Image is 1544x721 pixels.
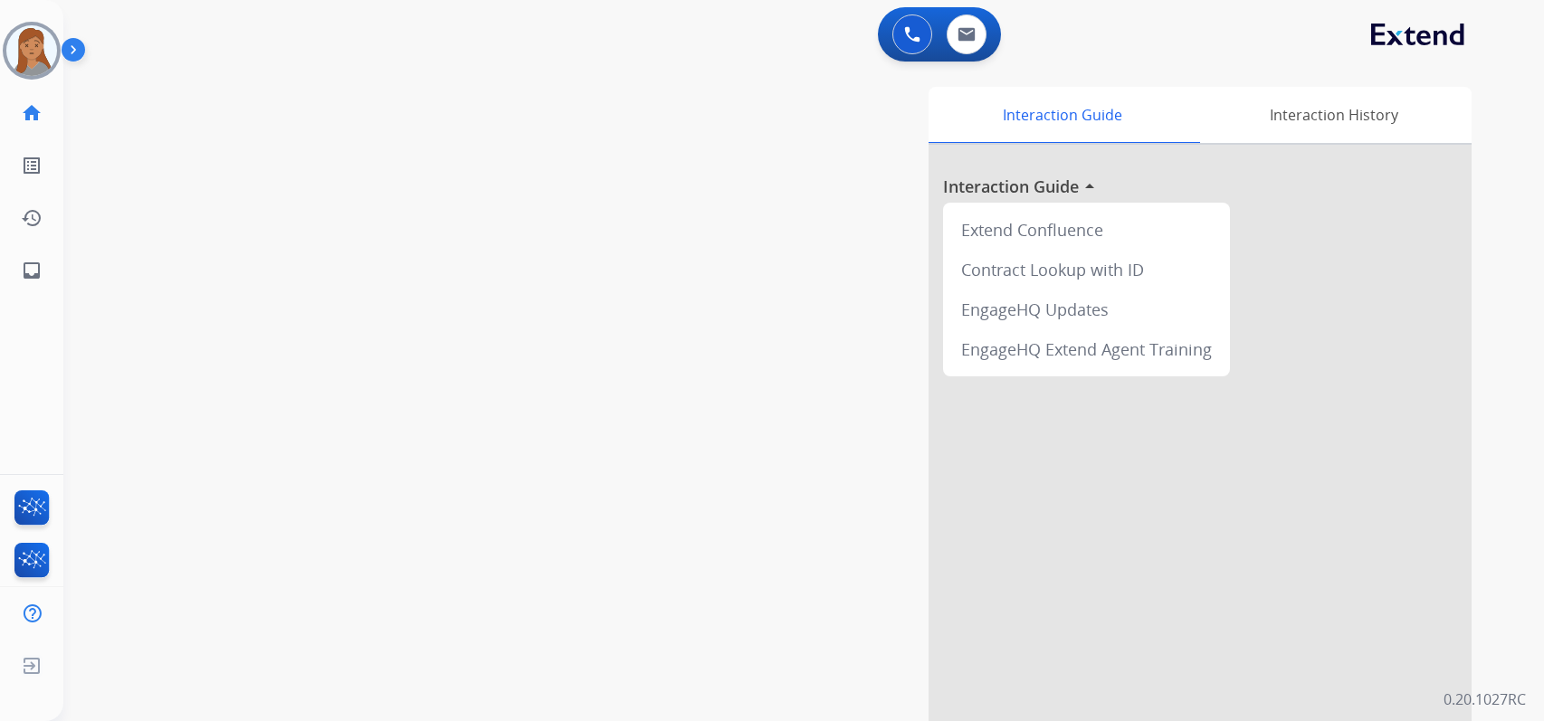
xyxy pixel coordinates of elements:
mat-icon: history [21,207,43,229]
p: 0.20.1027RC [1444,688,1526,710]
div: Interaction History [1196,87,1472,143]
div: EngageHQ Extend Agent Training [950,329,1223,369]
div: EngageHQ Updates [950,289,1223,329]
img: avatar [6,25,57,76]
mat-icon: list_alt [21,155,43,176]
div: Interaction Guide [929,87,1196,143]
mat-icon: home [21,102,43,124]
mat-icon: inbox [21,260,43,281]
div: Extend Confluence [950,210,1223,250]
div: Contract Lookup with ID [950,250,1223,289]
